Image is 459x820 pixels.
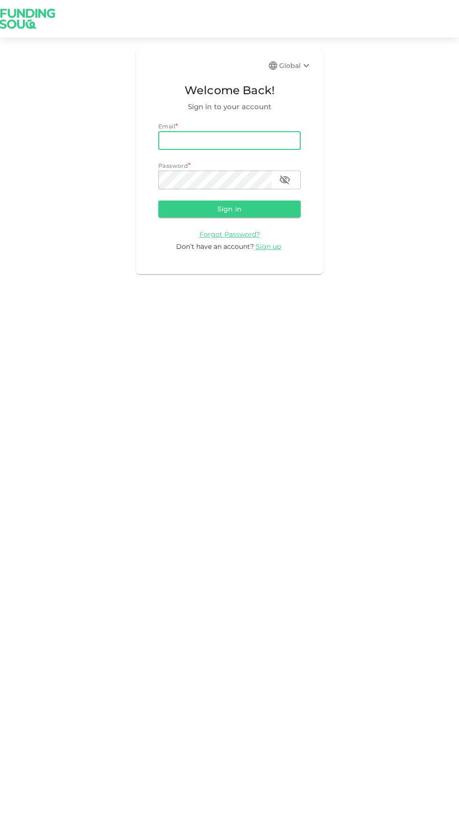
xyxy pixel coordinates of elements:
span: Sign up [256,242,281,251]
span: Don’t have an account? [176,242,254,251]
span: Welcome Back! [158,82,301,99]
a: Forgot Password? [200,230,260,239]
span: Sign in to your account [158,101,301,112]
button: Sign in [158,201,301,217]
input: email [158,131,301,150]
span: Email [158,123,175,130]
div: Global [279,60,312,71]
input: password [158,171,272,189]
span: Password [158,162,188,169]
